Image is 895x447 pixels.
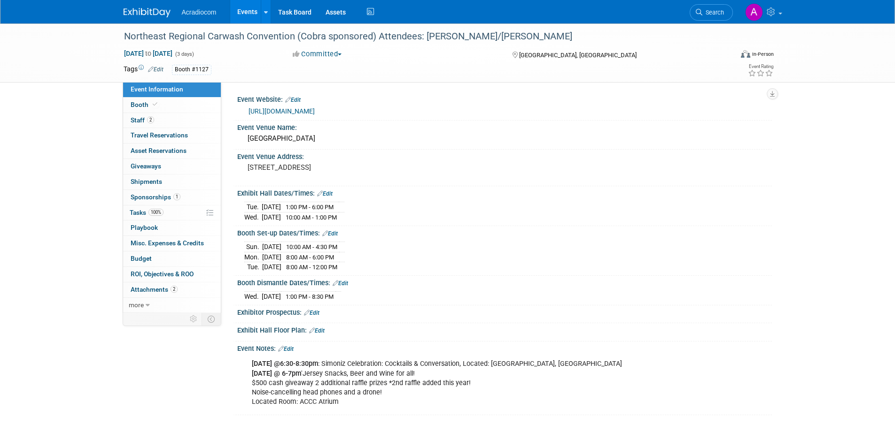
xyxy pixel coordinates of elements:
span: 2 [171,286,178,293]
span: Tasks [130,209,163,216]
a: Travel Reservations [123,128,221,143]
div: Exhibitor Prospectus: [237,305,772,318]
span: more [129,301,144,309]
a: Misc. Expenses & Credits [123,236,221,251]
td: [DATE] [262,292,281,302]
td: Wed. [244,292,262,302]
a: more [123,298,221,313]
span: Budget [131,255,152,262]
td: [DATE] [262,202,281,212]
td: Personalize Event Tab Strip [186,313,202,325]
b: [DATE] @ 6-7pm [252,370,301,378]
a: Edit [333,280,348,287]
a: Edit [285,97,301,103]
button: Committed [289,49,345,59]
td: Mon. [244,252,262,262]
div: Event Website: [237,92,772,105]
span: Misc. Expenses & Credits [131,239,204,247]
td: Sun. [244,242,262,252]
span: 10:00 AM - 1:00 PM [286,214,337,221]
td: Tags [124,64,163,75]
a: Search [690,4,733,21]
a: Sponsorships1 [123,190,221,205]
a: Budget [123,251,221,266]
div: Event Rating [748,64,773,69]
div: Exhibit Hall Floor Plan: [237,323,772,335]
span: Giveaways [131,162,161,170]
td: Wed. [244,212,262,222]
span: to [144,50,153,57]
span: 8:00 AM - 12:00 PM [286,264,337,271]
span: Sponsorships [131,193,180,201]
img: ExhibitDay [124,8,171,17]
span: Event Information [131,85,183,93]
td: [DATE] [262,262,281,272]
span: 1:00 PM - 8:30 PM [286,293,334,300]
a: ROI, Objectives & ROO [123,267,221,282]
div: Booth #1127 [172,65,211,75]
a: Tasks100% [123,205,221,220]
span: (3 days) [174,51,194,57]
td: [DATE] [262,242,281,252]
span: [GEOGRAPHIC_DATA], [GEOGRAPHIC_DATA] [519,52,637,59]
a: Booth [123,98,221,113]
a: Asset Reservations [123,144,221,159]
span: Acradiocom [182,8,217,16]
span: Shipments [131,178,162,185]
a: Edit [278,346,294,352]
span: Playbook [131,224,158,231]
div: : Simoniz Celebration: Cocktails & Conversation, Located: [GEOGRAPHIC_DATA], [GEOGRAPHIC_DATA] 'J... [245,355,669,411]
span: 8:00 AM - 6:00 PM [286,254,334,261]
a: Edit [148,66,163,73]
a: Shipments [123,174,221,189]
a: Edit [322,230,338,237]
span: Asset Reservations [131,147,187,154]
img: Amanda Nazarko [745,3,763,21]
div: In-Person [752,51,774,58]
td: Tue. [244,262,262,272]
td: [DATE] [262,212,281,222]
span: 2 [147,116,154,123]
span: 100% [148,209,163,216]
span: ROI, Objectives & ROO [131,270,194,278]
span: 10:00 AM - 4:30 PM [286,243,337,250]
a: Edit [309,327,325,334]
a: Edit [304,310,319,316]
div: Event Notes: [237,341,772,354]
div: Northeast Regional Carwash Convention (Cobra sponsored) Attendees: [PERSON_NAME]/[PERSON_NAME] [121,28,719,45]
a: Giveaways [123,159,221,174]
pre: [STREET_ADDRESS] [248,163,450,172]
img: Format-Inperson.png [741,50,750,58]
span: Booth [131,101,159,108]
div: Event Format [677,49,774,63]
a: Staff2 [123,113,221,128]
div: Exhibit Hall Dates/Times: [237,186,772,198]
div: Event Venue Address: [237,150,772,161]
span: Staff [131,116,154,124]
a: Attachments2 [123,282,221,297]
span: Travel Reservations [131,131,188,139]
span: Search [702,9,724,16]
span: Attachments [131,286,178,293]
div: [GEOGRAPHIC_DATA] [244,131,765,146]
span: 1:00 PM - 6:00 PM [286,204,334,211]
div: Booth Set-up Dates/Times: [237,226,772,238]
b: [DATE] @6:30-8:30pm [252,360,318,368]
span: [DATE] [DATE] [124,49,173,58]
a: Playbook [123,220,221,235]
td: Toggle Event Tabs [202,313,221,325]
i: Booth reservation complete [153,102,157,107]
span: 1 [173,193,180,200]
div: Booth Dismantle Dates/Times: [237,276,772,288]
a: [URL][DOMAIN_NAME] [249,107,315,115]
a: Edit [317,190,333,197]
td: Tue. [244,202,262,212]
div: Event Venue Name: [237,121,772,132]
td: [DATE] [262,252,281,262]
a: Event Information [123,82,221,97]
